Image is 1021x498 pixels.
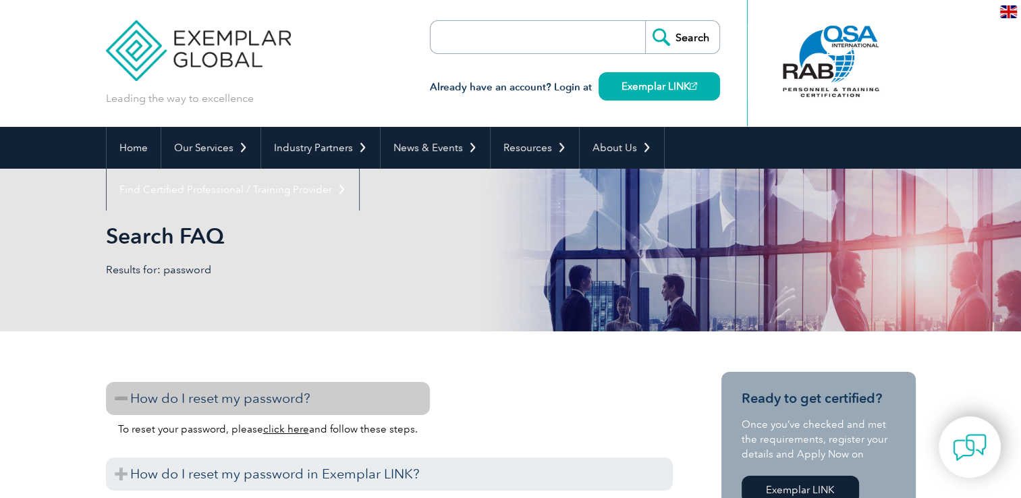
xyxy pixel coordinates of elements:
input: Search [645,21,719,53]
a: Find Certified Professional / Training Provider [107,169,359,211]
a: Industry Partners [261,127,380,169]
img: contact-chat.png [953,431,987,464]
a: Resources [491,127,579,169]
h3: Ready to get certified? [742,390,895,407]
a: About Us [580,127,664,169]
h3: How do I reset my password in Exemplar LINK? [106,458,673,491]
a: Home [107,127,161,169]
a: Exemplar LINK [599,72,720,101]
h1: Search FAQ [106,223,624,249]
h3: How do I reset my password? [106,382,430,415]
p: To reset your password, please and follow these steps. [118,422,418,437]
a: News & Events [381,127,490,169]
p: Results for: password [106,262,511,277]
img: open_square.png [690,82,697,90]
a: Our Services [161,127,260,169]
p: Leading the way to excellence [106,91,254,106]
img: en [1000,5,1017,18]
p: Once you’ve checked and met the requirements, register your details and Apply Now on [742,417,895,462]
a: click here [263,423,309,435]
h3: Already have an account? Login at [430,79,720,96]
